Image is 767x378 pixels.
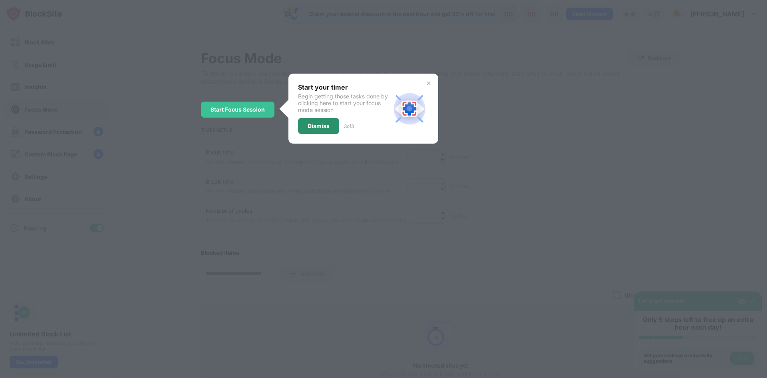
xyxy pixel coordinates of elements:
[298,93,390,113] div: Begin getting those tasks done by clicking here to start your focus mode session
[308,123,330,129] div: Dismiss
[425,80,432,86] img: x-button.svg
[390,90,429,128] img: focus-mode-session.svg
[211,106,265,113] div: Start Focus Session
[298,83,390,91] div: Start your timer
[344,123,354,129] div: 3 of 3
